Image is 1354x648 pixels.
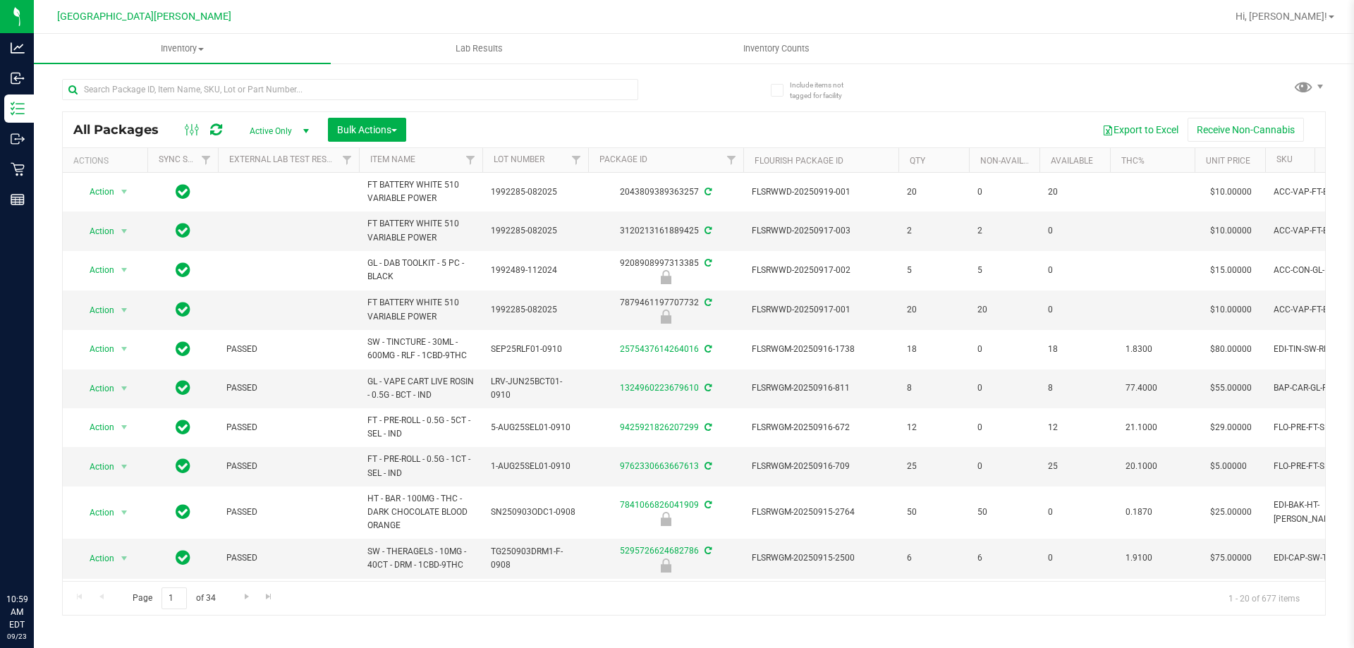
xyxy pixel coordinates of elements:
[77,260,115,280] span: Action
[586,310,745,324] div: Newly Received
[977,343,1031,356] span: 0
[370,154,415,164] a: Item Name
[586,224,745,238] div: 3120213161889425
[1236,11,1327,22] span: Hi, [PERSON_NAME]!
[1048,303,1102,317] span: 0
[11,71,25,85] inline-svg: Inbound
[620,344,699,354] a: 2575437614264016
[702,344,712,354] span: Sync from Compliance System
[6,631,28,642] p: 09/23
[459,148,482,172] a: Filter
[752,506,890,519] span: FLSRWGM-20250915-2764
[977,381,1031,395] span: 0
[620,383,699,393] a: 1324960223679610
[977,303,1031,317] span: 20
[367,217,474,244] span: FT BATTERY WHITE 510 VARIABLE POWER
[1118,548,1159,568] span: 1.9100
[73,156,142,166] div: Actions
[977,460,1031,473] span: 0
[1048,421,1102,434] span: 12
[1203,548,1259,568] span: $75.00000
[491,506,580,519] span: SN250903ODC1-0908
[176,221,190,240] span: In Sync
[491,303,580,317] span: 1992285-082025
[565,148,588,172] a: Filter
[586,185,745,199] div: 2043809389363257
[1203,378,1259,398] span: $55.00000
[620,422,699,432] a: 9425921826207299
[491,421,580,434] span: 5-AUG25SEL01-0910
[1048,381,1102,395] span: 8
[1118,339,1159,360] span: 1.8300
[977,185,1031,199] span: 0
[586,512,745,526] div: Launch Hold
[367,545,474,572] span: SW - THERAGELS - 10MG - 40CT - DRM - 1CBD-9THC
[1048,185,1102,199] span: 20
[331,34,628,63] a: Lab Results
[702,258,712,268] span: Sync from Compliance System
[628,34,925,63] a: Inventory Counts
[752,303,890,317] span: FLSRWWD-20250917-001
[161,587,187,609] input: 1
[77,300,115,320] span: Action
[236,587,257,606] a: Go to the next page
[752,185,890,199] span: FLSRWWD-20250919-001
[11,102,25,116] inline-svg: Inventory
[437,42,522,55] span: Lab Results
[1048,460,1102,473] span: 25
[226,381,350,395] span: PASSED
[1188,118,1304,142] button: Receive Non-Cannabis
[977,224,1031,238] span: 2
[491,545,580,572] span: TG250903DRM1-F-0908
[620,546,699,556] a: 5295726624682786
[1048,506,1102,519] span: 0
[494,154,544,164] a: Lot Number
[1118,456,1164,477] span: 20.1000
[226,460,350,473] span: PASSED
[977,264,1031,277] span: 5
[226,343,350,356] span: PASSED
[1118,378,1164,398] span: 77.4000
[1206,156,1250,166] a: Unit Price
[367,257,474,283] span: GL - DAB TOOLKIT - 5 PC - BLACK
[491,460,580,473] span: 1-AUG25SEL01-0910
[226,551,350,565] span: PASSED
[1203,260,1259,281] span: $15.00000
[702,226,712,236] span: Sync from Compliance System
[1118,502,1159,522] span: 0.1870
[1203,300,1259,320] span: $10.00000
[116,417,133,437] span: select
[702,422,712,432] span: Sync from Compliance System
[907,303,960,317] span: 20
[77,379,115,398] span: Action
[195,148,218,172] a: Filter
[1217,587,1311,609] span: 1 - 20 of 677 items
[77,417,115,437] span: Action
[1203,456,1254,477] span: $5.00000
[752,343,890,356] span: FLSRWGM-20250916-1738
[1118,417,1164,438] span: 21.1000
[77,182,115,202] span: Action
[73,122,173,137] span: All Packages
[702,187,712,197] span: Sync from Compliance System
[491,264,580,277] span: 1992489-112024
[752,224,890,238] span: FLSRWWD-20250917-003
[702,461,712,471] span: Sync from Compliance System
[77,339,115,359] span: Action
[586,558,745,573] div: Newly Received
[176,260,190,280] span: In Sync
[336,148,359,172] a: Filter
[1203,221,1259,241] span: $10.00000
[720,148,743,172] a: Filter
[176,548,190,568] span: In Sync
[367,375,474,402] span: GL - VAPE CART LIVE ROSIN - 0.5G - BCT - IND
[977,506,1031,519] span: 50
[599,154,647,164] a: Package ID
[77,457,115,477] span: Action
[176,378,190,398] span: In Sync
[1093,118,1188,142] button: Export to Excel
[367,414,474,441] span: FT - PRE-ROLL - 0.5G - 5CT - SEL - IND
[11,192,25,207] inline-svg: Reports
[491,185,580,199] span: 1992285-082025
[977,421,1031,434] span: 0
